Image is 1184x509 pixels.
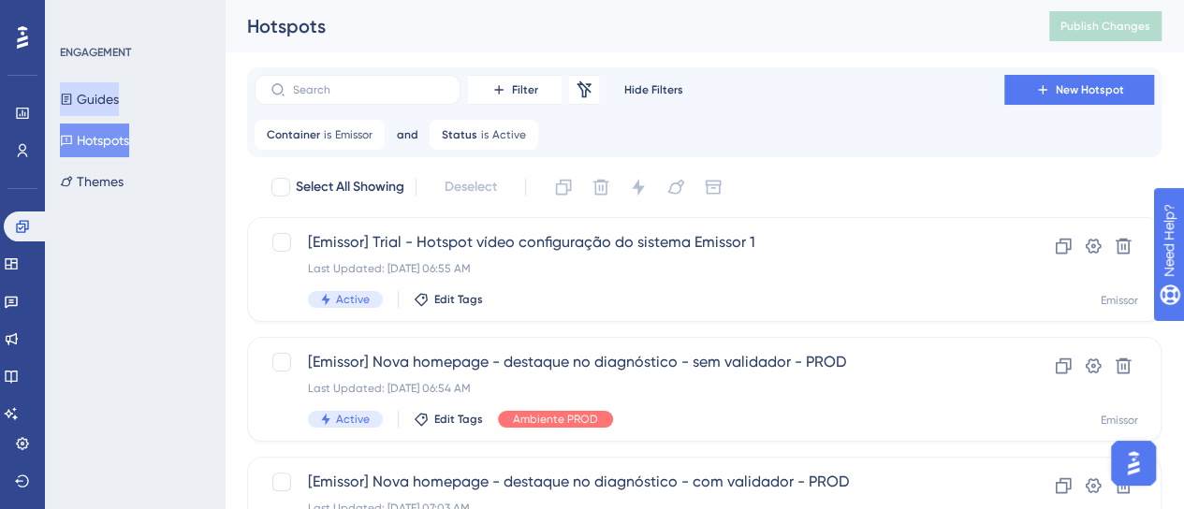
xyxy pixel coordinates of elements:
span: [Emissor] Trial - Hotspot vídeo configuração do sistema Emissor 1 [308,231,951,254]
span: [Emissor] Nova homepage - destaque no diagnóstico - sem validador - PROD [308,351,951,373]
button: and [392,120,422,150]
div: Emissor [1101,293,1138,308]
span: Status [442,127,477,142]
input: Search [293,83,445,96]
span: Edit Tags [434,412,483,427]
button: Hotspots [60,124,129,157]
span: Active [492,127,526,142]
span: New Hotspot [1056,82,1124,97]
button: Filter [468,75,562,105]
button: Hide Filters [607,75,700,105]
span: Publish Changes [1060,19,1150,34]
span: Deselect [445,176,497,198]
span: and [397,127,418,142]
span: Select All Showing [296,176,404,198]
span: Active [336,412,370,427]
iframe: UserGuiding AI Assistant Launcher [1105,435,1162,491]
div: Last Updated: [DATE] 06:55 AM [308,261,951,276]
button: New Hotspot [1004,75,1154,105]
span: Edit Tags [434,292,483,307]
div: Last Updated: [DATE] 06:54 AM [308,381,951,396]
div: Hotspots [247,13,1002,39]
span: Container [267,127,320,142]
span: Filter [512,82,538,97]
span: is [324,127,331,142]
button: Guides [60,82,119,116]
span: Need Help? [44,5,117,27]
button: Themes [60,165,124,198]
button: Edit Tags [414,412,483,427]
div: Emissor [1101,413,1138,428]
button: Edit Tags [414,292,483,307]
button: Publish Changes [1049,11,1162,41]
button: Deselect [428,170,514,204]
span: Ambiente PROD [513,412,598,427]
span: Active [336,292,370,307]
span: Emissor [335,127,373,142]
div: ENGAGEMENT [60,45,131,60]
span: Hide Filters [624,82,683,97]
span: is [481,127,489,142]
span: [Emissor] Nova homepage - destaque no diagnóstico - com validador - PROD [308,471,951,493]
